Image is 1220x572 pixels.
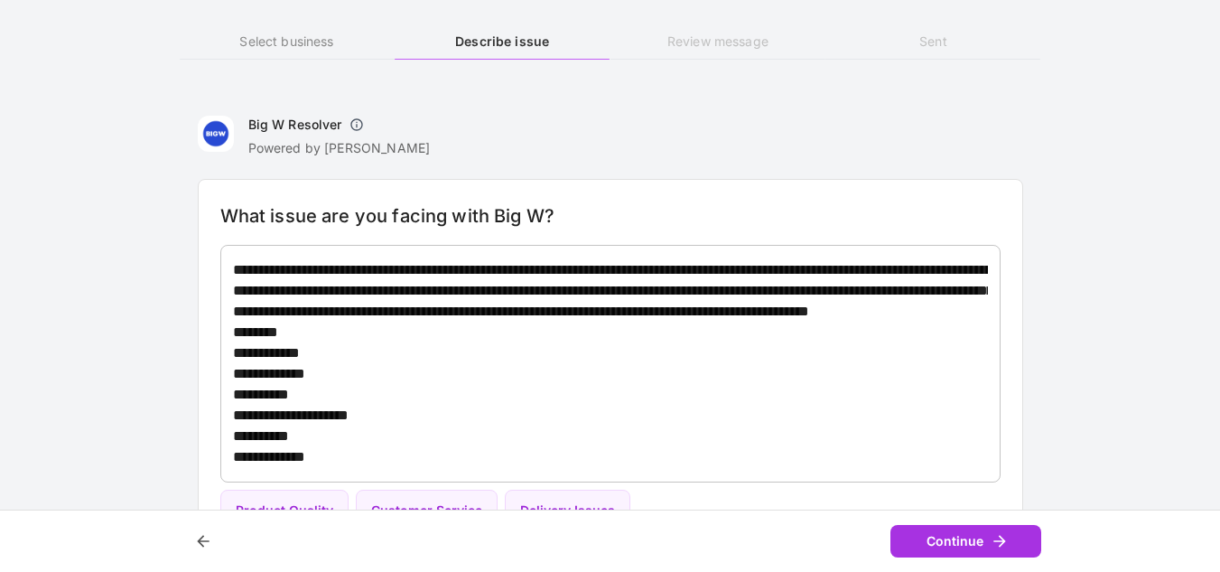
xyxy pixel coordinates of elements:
[180,32,395,52] h6: Select business
[248,116,342,134] h6: Big W Resolver
[356,490,498,532] button: Customer Service
[220,202,1001,230] h6: What issue are you facing with Big W?
[610,32,825,52] h6: Review message
[220,490,349,532] button: Product Quality
[825,32,1040,52] h6: Sent
[198,116,234,152] img: Big W
[248,139,431,157] p: Powered by [PERSON_NAME]
[890,525,1041,558] button: Continue
[395,32,610,52] h6: Describe issue
[505,490,630,532] button: Delivery Issues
